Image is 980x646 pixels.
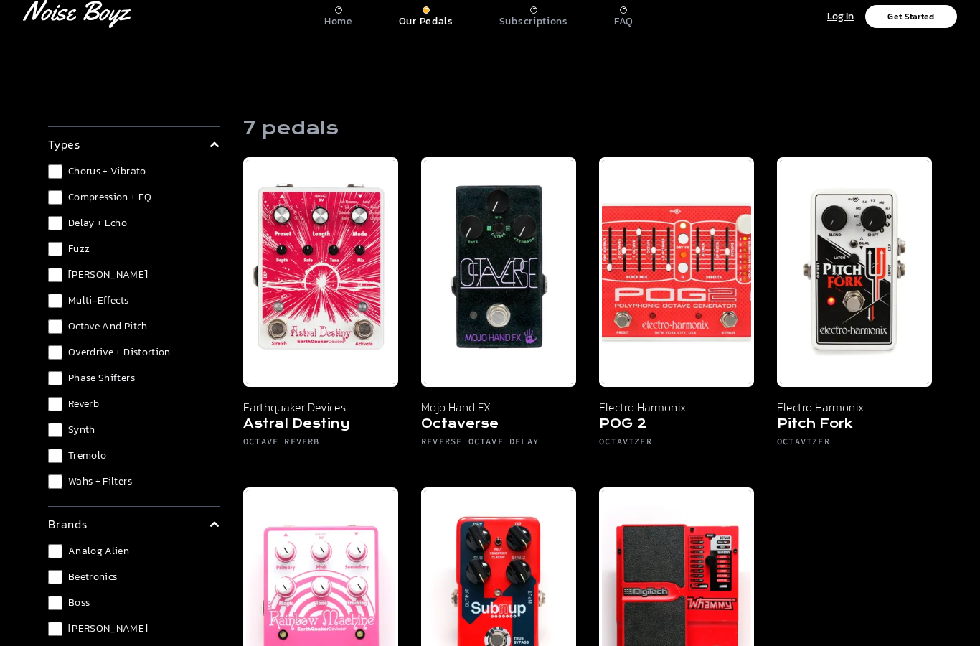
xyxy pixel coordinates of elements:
input: Chorus + Vibrato [48,165,62,179]
span: Compression + EQ [68,191,152,205]
p: FAQ [614,16,633,29]
h5: Octaverse [421,416,576,436]
span: Multi-Effects [68,294,129,309]
p: Get Started [887,13,934,22]
input: Octave and Pitch [48,320,62,334]
a: Mojohand FX Octaverse Mojo Hand FX Octaverse Reverse Octave Delay [421,158,576,465]
h6: Octave Reverb [243,436,398,454]
span: Phase Shifters [68,372,135,386]
input: Multi-Effects [48,294,62,309]
a: Electro Harmonix POG 2 Electro Harmonix POG 2 Octavizer [599,158,754,465]
span: Analog Alien [68,545,129,559]
a: Electro Harmonix Pitch Fork Electro Harmonix Pitch Fork Octavizer [777,158,932,465]
span: Reverb [68,398,99,412]
p: Home [324,16,353,29]
p: brands [48,516,88,533]
span: Wahs + Filters [68,475,132,490]
img: Earthquaker Devices Astral Destiny [243,158,398,388]
p: Log In [827,9,854,26]
input: [PERSON_NAME] [48,268,62,283]
h6: Reverse Octave Delay [421,436,576,454]
h1: 7 pedals [243,118,339,141]
a: FAQ [614,1,633,29]
h5: Pitch Fork [777,416,932,436]
img: Electro Harmonix Pitch Fork [777,158,932,388]
img: Electro Harmonix POG 2 [599,158,754,388]
h6: Octavizer [777,436,932,454]
input: Fuzz [48,243,62,257]
span: Tremolo [68,449,106,464]
input: Tremolo [48,449,62,464]
input: Beetronics [48,571,62,585]
input: Boss [48,596,62,611]
p: Our Pedals [399,16,453,29]
button: Get Started [865,6,957,29]
p: Subscriptions [499,16,568,29]
input: Delay + Echo [48,217,62,231]
span: Beetronics [68,571,118,585]
span: [PERSON_NAME] [68,268,149,283]
summary: types [48,136,220,154]
input: Analog Alien [48,545,62,559]
p: Earthquaker Devices [243,399,398,416]
input: Synth [48,423,62,438]
span: Fuzz [68,243,90,257]
h6: Octavizer [599,436,754,454]
p: types [48,136,80,154]
h5: Astral Destiny [243,416,398,436]
h5: POG 2 [599,416,754,436]
span: [PERSON_NAME] [68,622,149,637]
a: Subscriptions [499,1,568,29]
img: Mojohand FX Octaverse [421,158,576,388]
p: Electro Harmonix [599,399,754,416]
a: Earthquaker Devices Astral Destiny Earthquaker Devices Astral Destiny Octave Reverb [243,158,398,465]
a: Our Pedals [399,1,453,29]
input: Phase Shifters [48,372,62,386]
summary: brands [48,516,220,533]
a: Home [324,1,353,29]
input: Overdrive + Distortion [48,346,62,360]
span: Boss [68,596,90,611]
span: Overdrive + Distortion [68,346,171,360]
span: Chorus + Vibrato [68,165,146,179]
span: Octave and Pitch [68,320,148,334]
input: Compression + EQ [48,191,62,205]
input: Reverb [48,398,62,412]
input: Wahs + Filters [48,475,62,490]
span: Delay + Echo [68,217,127,231]
span: Synth [68,423,95,438]
input: [PERSON_NAME] [48,622,62,637]
p: Electro Harmonix [777,399,932,416]
p: Mojo Hand FX [421,399,576,416]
